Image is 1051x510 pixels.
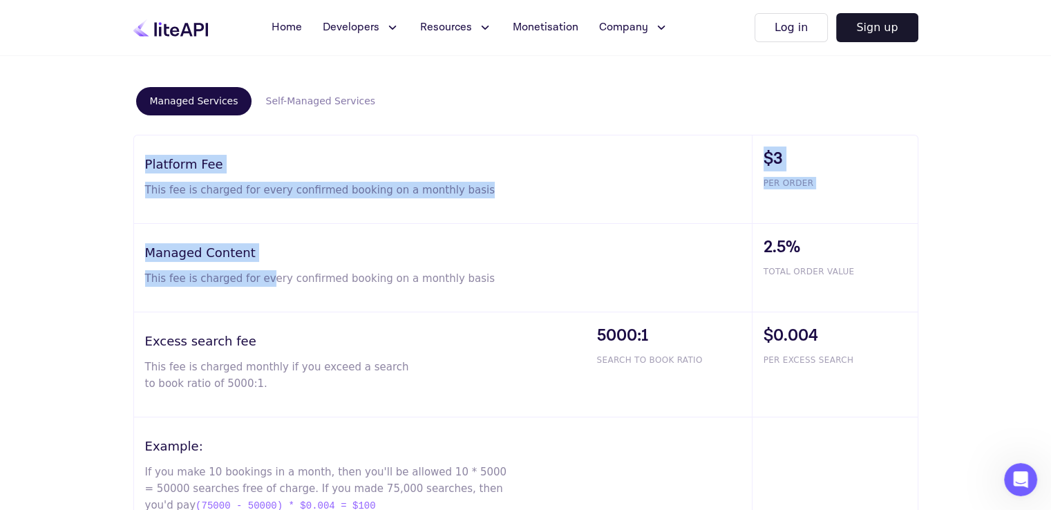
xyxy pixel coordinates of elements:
span: $3 [764,147,918,171]
h3: Platform Fee [145,155,752,173]
span: Monetisation [513,19,578,36]
button: Resources [412,14,500,41]
h3: Excess search fee [145,332,586,350]
p: This fee is charged for every confirmed booking on a monthly basis [145,270,509,287]
span: TOTAL ORDER VALUE [764,265,918,278]
button: Developers [314,14,408,41]
button: Company [591,14,676,41]
h3: Managed Content [145,243,752,262]
span: Resources [420,19,472,36]
span: PER ORDER [764,177,918,189]
span: $0.004 [764,323,918,348]
button: Sign up [836,13,918,42]
span: Company [599,19,648,36]
span: SEARCH TO BOOK RATIO [597,354,752,366]
a: Home [263,14,310,41]
a: Monetisation [504,14,587,41]
iframe: Intercom live chat [1004,463,1037,496]
button: Log in [755,13,828,42]
span: 5000:1 [597,323,752,348]
span: 2.5% [764,235,918,260]
span: Developers [323,19,379,36]
span: Home [272,19,302,36]
p: This fee is charged for every confirmed booking on a monthly basis [145,182,509,198]
h3: Example: [145,437,752,455]
span: PER EXCESS SEARCH [764,354,918,366]
button: Managed Services [136,87,252,115]
button: Self-Managed Services [252,87,389,115]
p: This fee is charged monthly if you exceed a search to book ratio of 5000:1. [145,359,410,392]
